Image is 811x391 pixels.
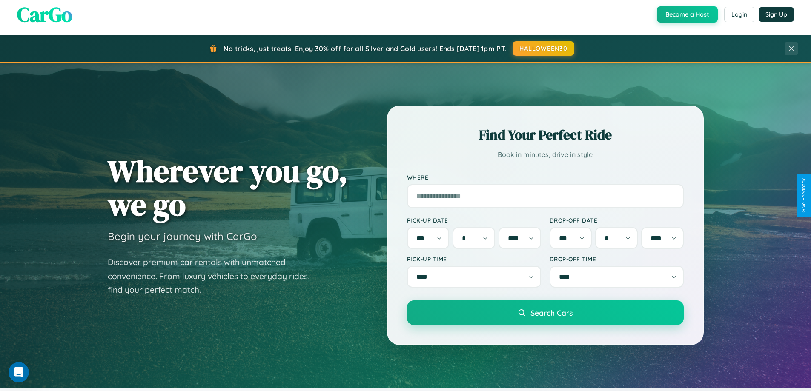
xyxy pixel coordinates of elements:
label: Drop-off Date [550,217,684,224]
label: Pick-up Date [407,217,541,224]
button: HALLOWEEN30 [513,41,574,56]
div: Give Feedback [801,178,807,213]
h1: Wherever you go, we go [108,154,348,221]
iframe: Intercom live chat [9,362,29,382]
label: Pick-up Time [407,255,541,263]
label: Drop-off Time [550,255,684,263]
h3: Begin your journey with CarGo [108,230,257,243]
h2: Find Your Perfect Ride [407,126,684,144]
p: Book in minutes, drive in style [407,148,684,161]
span: CarGo [17,0,72,29]
button: Search Cars [407,300,684,325]
button: Login [724,7,754,22]
label: Where [407,174,684,181]
button: Become a Host [657,6,718,23]
span: No tricks, just treats! Enjoy 30% off for all Silver and Gold users! Ends [DATE] 1pm PT. [224,44,506,53]
p: Discover premium car rentals with unmatched convenience. From luxury vehicles to everyday rides, ... [108,255,321,297]
span: Search Cars [530,308,573,317]
button: Sign Up [759,7,794,22]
